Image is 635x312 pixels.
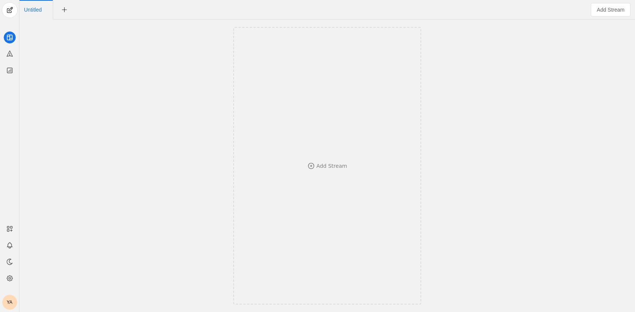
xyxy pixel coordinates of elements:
button: YA [2,295,17,310]
div: Add Stream [316,162,347,170]
app-icon-button: New Tab [58,6,71,12]
span: Add Stream [597,6,625,13]
button: Add Stream [591,3,631,16]
span: Click to edit name [24,7,42,12]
